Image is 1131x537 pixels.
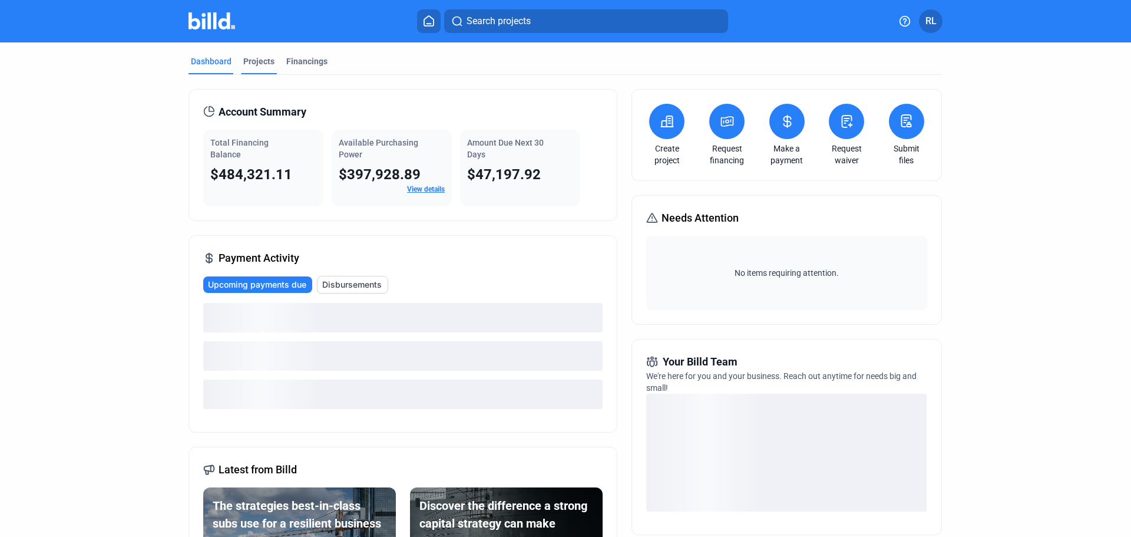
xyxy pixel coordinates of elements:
[339,138,418,159] span: Available Purchasing Power
[213,497,386,532] div: The strategies best-in-class subs use for a resilient business
[203,380,603,409] div: loading
[208,279,306,291] span: Upcoming payments due
[243,55,275,67] div: Projects
[651,267,922,279] span: No items requiring attention.
[339,166,421,183] span: $397,928.89
[191,55,232,67] div: Dashboard
[467,166,541,183] span: $47,197.92
[322,279,382,291] span: Disbursements
[766,143,808,166] a: Make a payment
[919,9,943,33] button: RL
[419,497,593,532] div: Discover the difference a strong capital strategy can make
[286,55,328,67] div: Financings
[646,394,927,512] div: loading
[467,14,531,28] span: Search projects
[219,462,297,478] span: Latest from Billd
[203,276,312,293] button: Upcoming payments due
[706,143,748,166] a: Request financing
[210,138,269,159] span: Total Financing Balance
[826,143,867,166] a: Request waiver
[925,14,937,28] span: RL
[886,143,927,166] a: Submit files
[219,250,299,266] span: Payment Activity
[219,104,306,120] span: Account Summary
[444,9,728,33] button: Search projects
[203,303,603,332] div: loading
[646,371,917,393] span: We're here for you and your business. Reach out anytime for needs big and small!
[663,354,738,370] span: Your Billd Team
[188,12,235,29] img: Billd Company Logo
[203,341,603,371] div: loading
[646,143,687,166] a: Create project
[662,210,739,226] span: Needs Attention
[210,166,292,183] span: $484,321.11
[317,276,388,294] button: Disbursements
[467,138,544,159] span: Amount Due Next 30 Days
[407,185,445,193] a: View details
